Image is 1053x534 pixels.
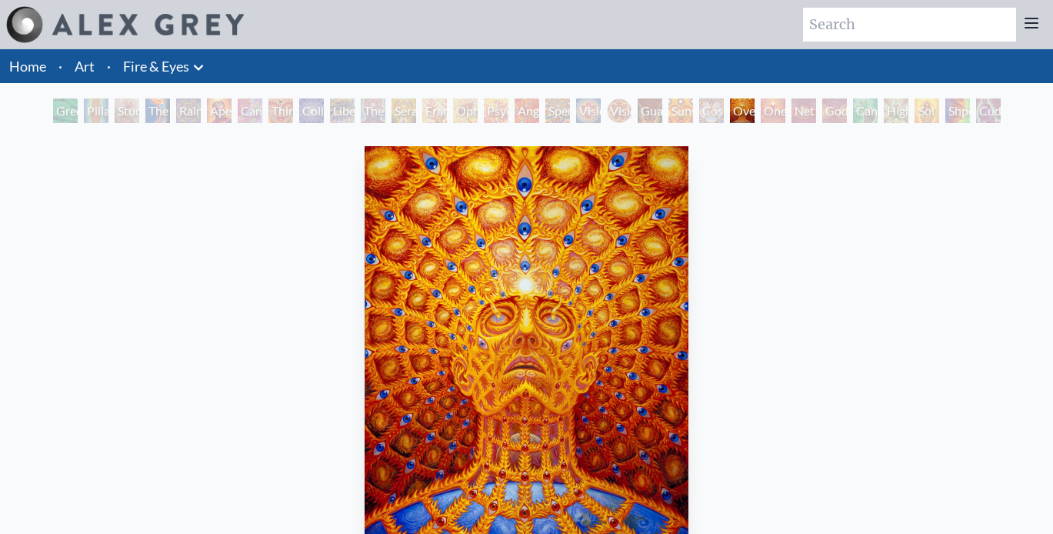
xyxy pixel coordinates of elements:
div: Vision [PERSON_NAME] [607,98,631,123]
div: Aperture [207,98,232,123]
input: Search [803,8,1016,42]
div: Net of Being [791,98,816,123]
div: Fractal Eyes [422,98,447,123]
li: · [101,49,117,83]
div: Ophanic Eyelash [453,98,478,123]
div: Study for the Great Turn [115,98,139,123]
a: Home [9,58,46,75]
div: Oversoul [730,98,755,123]
div: Green Hand [53,98,78,123]
div: Collective Vision [299,98,324,123]
div: Third Eye Tears of Joy [268,98,293,123]
div: One [761,98,785,123]
div: Cannabis Sutra [238,98,262,123]
div: Shpongled [945,98,970,123]
div: Guardian of Infinite Vision [638,98,662,123]
div: The Seer [361,98,385,123]
div: Angel Skin [515,98,539,123]
div: Rainbow Eye Ripple [176,98,201,123]
div: Pillar of Awareness [84,98,108,123]
div: Liberation Through Seeing [330,98,355,123]
div: Sol Invictus [915,98,939,123]
a: Art [75,55,95,77]
div: Vision Crystal [576,98,601,123]
div: Cuddle [976,98,1001,123]
div: Cosmic Elf [699,98,724,123]
li: · [52,49,68,83]
div: Spectral Lotus [545,98,570,123]
div: Cannafist [853,98,878,123]
div: Psychomicrograph of a Fractal Paisley Cherub Feather Tip [484,98,508,123]
div: Higher Vision [884,98,908,123]
div: Sunyata [668,98,693,123]
div: Godself [822,98,847,123]
div: Seraphic Transport Docking on the Third Eye [392,98,416,123]
div: The Torch [145,98,170,123]
a: Fire & Eyes [123,55,189,77]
